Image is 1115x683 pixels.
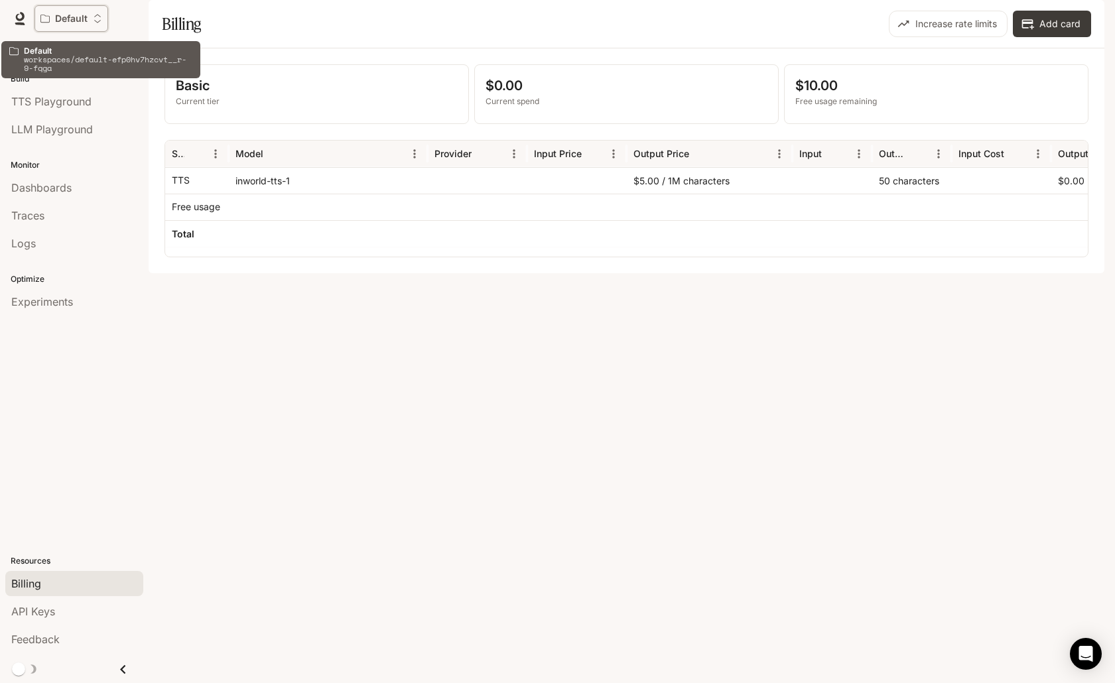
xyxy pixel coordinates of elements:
[1028,144,1048,164] button: Menu
[172,200,220,214] p: Free usage
[172,227,194,241] h6: Total
[627,167,793,194] div: $5.00 / 1M characters
[172,148,184,159] div: Service
[769,144,789,164] button: Menu
[186,144,206,164] button: Sort
[176,76,458,95] p: Basic
[690,144,710,164] button: Sort
[1058,148,1106,159] div: Output Cost
[1013,11,1091,37] button: Add card
[1070,638,1102,670] div: Open Intercom Messenger
[823,144,843,164] button: Sort
[34,5,108,32] button: Open workspace menu
[206,144,226,164] button: Menu
[24,46,192,55] p: Default
[1006,144,1025,164] button: Sort
[795,76,1077,95] p: $10.00
[633,148,689,159] div: Output Price
[229,167,428,194] div: inworld-tts-1
[799,148,822,159] div: Input
[504,144,524,164] button: Menu
[235,148,263,159] div: Model
[958,148,1004,159] div: Input Cost
[55,13,88,25] p: Default
[405,144,425,164] button: Menu
[872,167,952,194] div: 50 characters
[909,144,929,164] button: Sort
[534,148,582,159] div: Input Price
[172,174,190,187] p: TTS
[176,95,458,107] p: Current tier
[879,148,907,159] div: Output
[795,95,1077,107] p: Free usage remaining
[434,148,472,159] div: Provider
[265,144,285,164] button: Sort
[889,11,1008,37] button: Increase rate limits
[604,144,623,164] button: Menu
[24,55,192,72] p: workspaces/default-efp0hv7hzcvt__r-9-fqga
[162,11,201,37] h1: Billing
[486,95,767,107] p: Current spend
[473,144,493,164] button: Sort
[583,144,603,164] button: Sort
[486,76,767,95] p: $0.00
[929,144,949,164] button: Menu
[849,144,869,164] button: Menu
